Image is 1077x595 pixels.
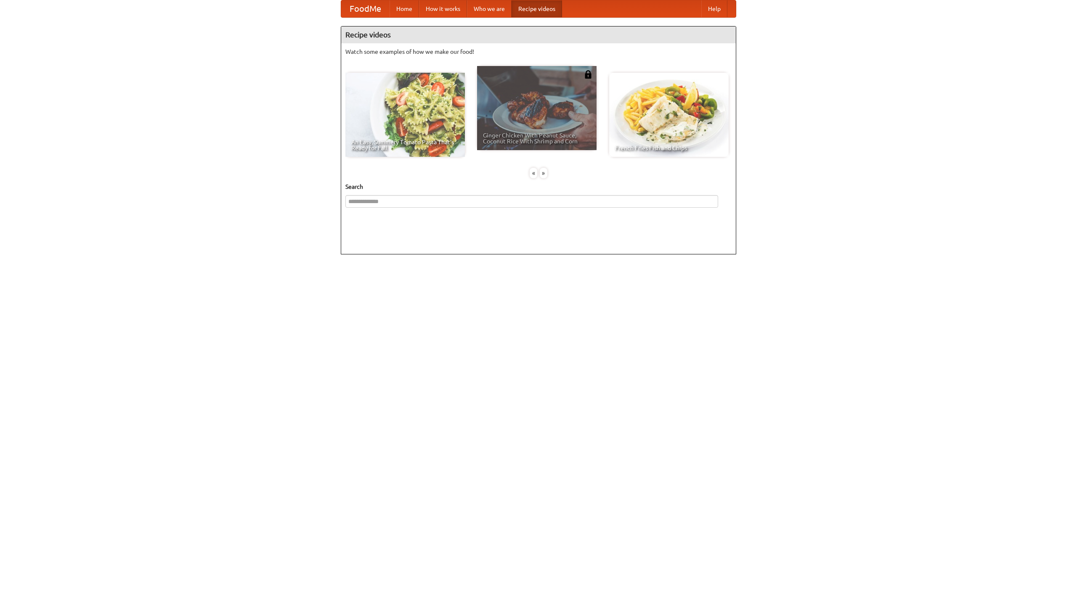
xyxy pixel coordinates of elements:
[467,0,512,17] a: Who we are
[351,139,459,151] span: An Easy, Summery Tomato Pasta That's Ready for Fall
[615,145,723,151] span: French Fries Fish and Chips
[512,0,562,17] a: Recipe videos
[584,70,592,79] img: 483408.png
[345,48,732,56] p: Watch some examples of how we make our food!
[701,0,727,17] a: Help
[390,0,419,17] a: Home
[540,168,547,178] div: »
[419,0,467,17] a: How it works
[609,73,729,157] a: French Fries Fish and Chips
[341,26,736,43] h4: Recipe videos
[530,168,537,178] div: «
[345,73,465,157] a: An Easy, Summery Tomato Pasta That's Ready for Fall
[341,0,390,17] a: FoodMe
[345,182,732,191] h5: Search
